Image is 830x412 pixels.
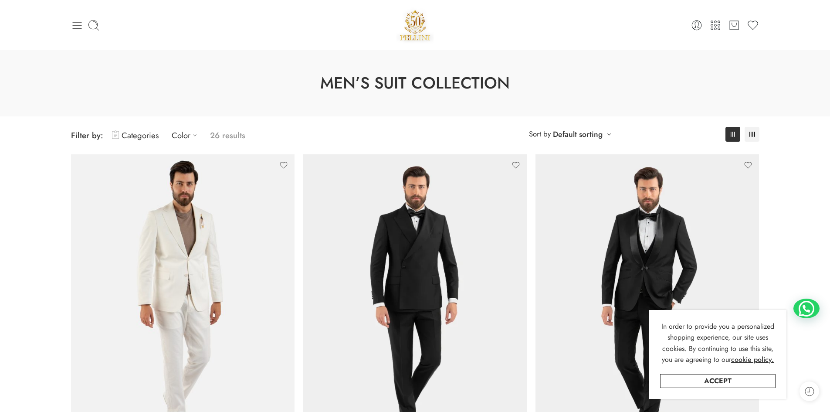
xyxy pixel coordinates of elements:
[661,321,774,365] span: In order to provide you a personalized shopping experience, our site uses cookies. By continuing ...
[691,19,703,31] a: Login / Register
[71,129,103,141] span: Filter by:
[396,7,434,44] img: Pellini
[22,72,808,95] h1: Men’s Suit Collection
[396,7,434,44] a: Pellini -
[731,354,774,365] a: cookie policy.
[553,128,603,140] a: Default sorting
[112,125,159,146] a: Categories
[210,125,245,146] p: 26 results
[529,127,551,141] span: Sort by
[660,374,776,388] a: Accept
[747,19,759,31] a: Wishlist
[728,19,740,31] a: Cart
[172,125,201,146] a: Color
